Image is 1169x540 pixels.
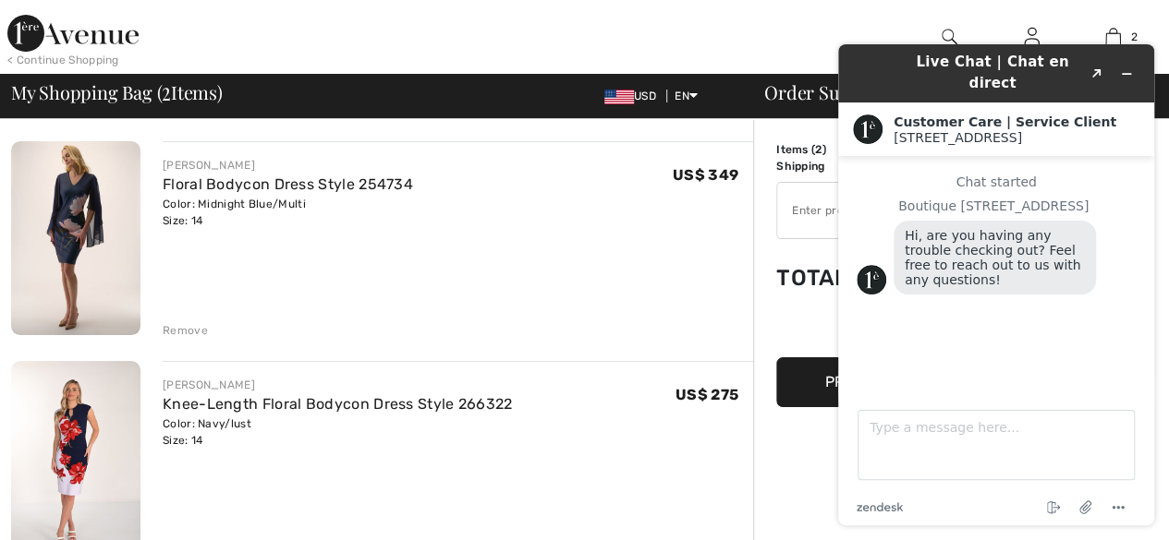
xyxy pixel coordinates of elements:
[776,246,875,309] td: Total
[1105,26,1121,48] img: My Bag
[942,26,957,48] img: search the website
[11,83,223,102] span: My Shopping Bag ( Items)
[1024,26,1040,48] img: My Info
[742,83,1158,102] div: Order Summary
[163,157,413,174] div: [PERSON_NAME]
[815,143,822,156] span: 2
[777,183,1002,238] input: Promo code
[776,309,1053,351] iframe: PayPal
[162,78,171,102] span: 2
[163,377,513,393] div: [PERSON_NAME]
[676,386,738,403] span: US$ 275
[163,395,513,413] a: Knee-Length Floral Bodycon Dress Style 266322
[604,90,634,104] img: US Dollar
[163,322,208,339] div: Remove
[163,415,513,449] div: Color: Navy/lust Size: 14
[776,357,1053,407] button: Proceed to Checkout
[604,90,664,102] span: USD
[1073,26,1153,48] a: 2
[163,196,413,229] div: Color: Midnight Blue/Multi Size: 14
[7,15,139,52] img: 1ère Avenue
[1009,26,1054,49] a: Sign In
[1130,29,1137,45] span: 2
[823,30,1169,540] iframe: Find more information here
[776,158,875,174] td: Shipping
[41,13,79,30] span: Chat
[675,90,698,102] span: EN
[776,141,875,158] td: Items ( )
[163,175,413,193] a: Floral Bodycon Dress Style 254734
[673,166,738,184] span: US$ 349
[11,141,140,335] img: Floral Bodycon Dress Style 254734
[7,52,119,68] div: < Continue Shopping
